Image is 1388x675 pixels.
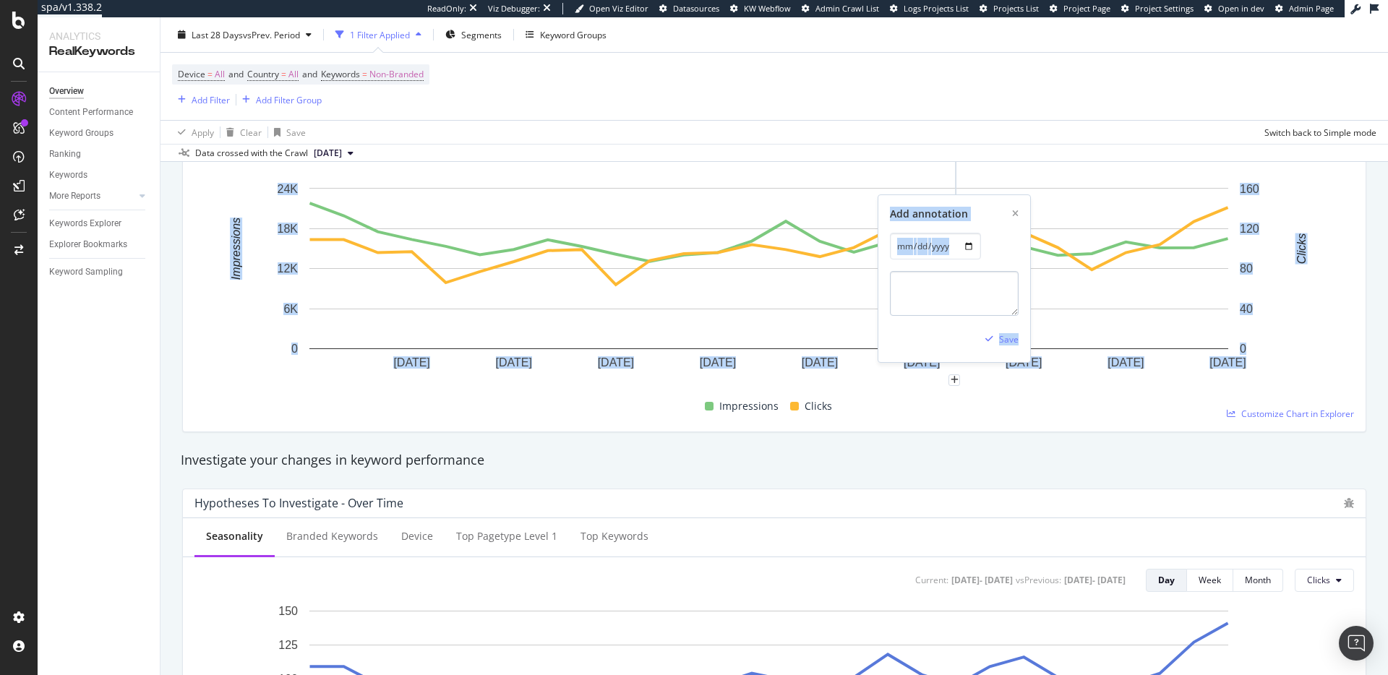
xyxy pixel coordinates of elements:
[890,3,969,14] a: Logs Projects List
[1241,408,1354,420] span: Customize Chart in Explorer
[1006,356,1042,369] text: [DATE]
[1233,569,1283,592] button: Month
[192,28,243,40] span: Last 28 Days
[49,189,100,204] div: More Reports
[802,356,838,369] text: [DATE]
[993,3,1039,14] span: Projects List
[980,327,1019,351] button: Save
[1121,3,1194,14] a: Project Settings
[321,68,360,80] span: Keywords
[999,333,1019,345] div: Save
[330,23,427,46] button: 1 Filter Applied
[192,126,214,138] div: Apply
[659,3,719,14] a: Datasources
[49,265,150,280] a: Keyword Sampling
[240,126,262,138] div: Clear
[194,141,1343,392] div: A chart.
[904,3,969,14] span: Logs Projects List
[700,356,736,369] text: [DATE]
[1218,3,1264,14] span: Open in dev
[220,121,262,144] button: Clear
[951,574,1013,586] div: [DATE] - [DATE]
[206,529,263,543] div: Seasonality
[178,68,205,80] span: Device
[575,3,648,14] a: Open Viz Editor
[283,303,298,315] text: 6K
[49,237,127,252] div: Explorer Bookmarks
[49,265,123,280] div: Keyword Sampling
[393,356,429,369] text: [DATE]
[268,121,306,144] button: Save
[314,147,342,160] span: 2025 Sep. 28th
[540,28,607,40] div: Keyword Groups
[581,529,648,543] div: Top Keywords
[1227,408,1354,420] a: Customize Chart in Explorer
[256,93,322,106] div: Add Filter Group
[980,3,1039,14] a: Projects List
[49,189,135,204] a: More Reports
[278,262,299,275] text: 12K
[181,451,1368,470] div: Investigate your changes in keyword performance
[49,43,148,60] div: RealKeywords
[1295,569,1354,592] button: Clicks
[598,356,634,369] text: [DATE]
[1209,356,1246,369] text: [DATE]
[243,28,300,40] span: vs Prev. Period
[904,356,940,369] text: [DATE]
[719,397,779,415] span: Impressions
[49,105,133,120] div: Content Performance
[49,84,150,99] a: Overview
[1240,343,1246,355] text: 0
[230,218,242,280] text: Impressions
[215,64,225,85] span: All
[278,223,299,235] text: 18K
[1064,574,1126,586] div: [DATE] - [DATE]
[805,397,832,415] span: Clicks
[1240,262,1253,275] text: 80
[286,126,306,138] div: Save
[49,105,150,120] a: Content Performance
[1012,207,1019,221] div: xmark
[350,28,410,40] div: 1 Filter Applied
[1050,3,1110,14] a: Project Page
[1245,574,1271,586] div: Month
[1344,498,1354,508] div: bug
[730,3,791,14] a: KW Webflow
[172,121,214,144] button: Apply
[49,29,148,43] div: Analytics
[49,216,150,231] a: Keywords Explorer
[1187,569,1233,592] button: Week
[288,64,299,85] span: All
[915,574,948,586] div: Current:
[1264,126,1376,138] div: Switch back to Simple mode
[369,64,424,85] span: Non-Branded
[286,529,378,543] div: Branded Keywords
[1295,233,1308,265] text: Clicks
[49,237,150,252] a: Explorer Bookmarks
[192,93,230,106] div: Add Filter
[496,356,532,369] text: [DATE]
[308,145,359,162] button: [DATE]
[948,374,960,386] div: plus
[1108,356,1144,369] text: [DATE]
[1063,3,1110,14] span: Project Page
[49,126,150,141] a: Keyword Groups
[673,3,719,14] span: Datasources
[172,91,230,108] button: Add Filter
[461,28,502,40] span: Segments
[362,68,367,80] span: =
[281,68,286,80] span: =
[488,3,540,14] div: Viz Debugger:
[589,3,648,14] span: Open Viz Editor
[520,23,612,46] button: Keyword Groups
[440,23,507,46] button: Segments
[1204,3,1264,14] a: Open in dev
[49,126,113,141] div: Keyword Groups
[195,147,308,160] div: Data crossed with the Crawl
[49,84,84,99] div: Overview
[236,91,322,108] button: Add Filter Group
[278,182,299,194] text: 24K
[815,3,879,14] span: Admin Crawl List
[744,3,791,14] span: KW Webflow
[49,147,150,162] a: Ranking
